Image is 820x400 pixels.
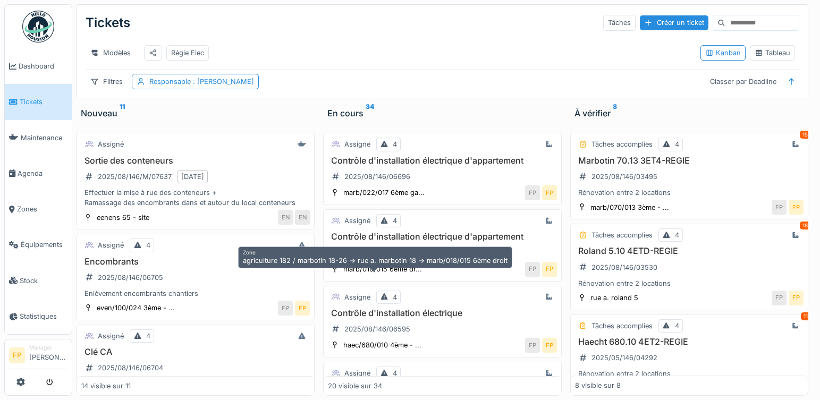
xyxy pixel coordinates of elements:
[800,222,810,229] div: 18
[21,240,67,250] span: Équipements
[18,168,67,178] span: Agenda
[344,216,370,226] div: Assigné
[591,139,653,149] div: Tâches accomplies
[393,139,397,149] div: 4
[5,191,72,227] a: Zones
[800,131,810,139] div: 15
[591,172,657,182] div: 2025/08/146/03495
[591,230,653,240] div: Tâches accomplies
[171,48,204,58] div: Régie Elec
[278,210,293,225] div: EN
[146,240,150,250] div: 4
[574,107,804,120] div: À vérifier
[81,156,310,166] h3: Sortie des conteneurs
[5,156,72,191] a: Agenda
[191,78,254,86] span: : [PERSON_NAME]
[5,263,72,299] a: Stock
[591,353,657,363] div: 2025/05/146/04292
[366,107,374,120] sup: 34
[29,344,67,367] li: [PERSON_NAME]
[29,344,67,352] div: Manager
[328,381,382,391] div: 20 visible sur 34
[575,278,804,288] div: Rénovation entre 2 locations
[9,344,67,369] a: FP Manager[PERSON_NAME]
[542,262,557,277] div: FP
[675,321,679,331] div: 4
[86,74,128,89] div: Filtres
[590,293,638,303] div: rue a. roland 5
[575,337,804,347] h3: Haecht 680.10 4ET2-REGIE
[675,139,679,149] div: 4
[575,156,804,166] h3: Marbotin 70.13 3ET4-REGIE
[146,331,150,341] div: 4
[705,74,781,89] div: Classer par Deadline
[81,381,131,391] div: 14 visible sur 11
[97,303,175,313] div: even/100/024 3ème - ...
[81,347,310,357] h3: Clé CA
[98,331,124,341] div: Assigné
[393,216,397,226] div: 4
[21,133,67,143] span: Maintenance
[393,368,397,378] div: 4
[238,246,512,268] div: agriculture 182 / marbotin 18-26 -> rue a. marbotin 18 -> marb/018/015 6ème droit
[344,139,370,149] div: Assigné
[278,301,293,316] div: FP
[86,9,130,37] div: Tickets
[525,262,540,277] div: FP
[328,156,556,166] h3: Contrôle d'installation électrique d'appartement
[81,188,310,208] div: Effectuer la mise à rue des conteneurs + Ramassage des encombrants dans et autour du local conten...
[328,308,556,318] h3: Contrôle d'installation électrique
[19,61,67,71] span: Dashboard
[327,107,557,120] div: En cours
[591,262,657,273] div: 2025/08/146/03530
[98,139,124,149] div: Assigné
[344,172,410,182] div: 2025/08/146/06696
[295,301,310,316] div: FP
[575,246,804,256] h3: Roland 5.10 4ETD-REGIE
[789,200,804,215] div: FP
[343,188,425,198] div: marb/022/017 6ème ga...
[525,338,540,353] div: FP
[98,172,172,182] div: 2025/08/146/M/07637
[590,202,669,212] div: marb/070/013 3ème - ...
[705,48,741,58] div: Kanban
[772,291,787,305] div: FP
[344,324,410,334] div: 2025/08/146/06595
[81,107,310,120] div: Nouveau
[81,257,310,267] h3: Encombrants
[772,200,787,215] div: FP
[295,210,310,225] div: EN
[5,227,72,262] a: Équipements
[97,212,149,223] div: eenens 65 - site
[525,185,540,200] div: FP
[801,312,810,320] div: 11
[591,321,653,331] div: Tâches accomplies
[343,340,421,350] div: haec/680/010 4ème - ...
[181,172,204,182] div: [DATE]
[328,232,556,242] h3: Contrôle d'installation électrique d'appartement
[5,84,72,120] a: Tickets
[243,249,508,256] h6: Zone
[22,11,54,42] img: Badge_color-CXgf-gQk.svg
[343,264,422,274] div: marb/018/015 6ème dr...
[542,185,557,200] div: FP
[5,299,72,334] a: Statistiques
[5,120,72,156] a: Maintenance
[675,230,679,240] div: 4
[575,369,804,379] div: Rénovation entre 2 locations
[789,291,804,305] div: FP
[9,347,25,363] li: FP
[120,107,125,120] sup: 11
[344,292,370,302] div: Assigné
[575,188,804,198] div: Rénovation entre 2 locations
[755,48,790,58] div: Tableau
[20,276,67,286] span: Stock
[20,97,67,107] span: Tickets
[17,204,67,214] span: Zones
[613,107,617,120] sup: 8
[344,368,370,378] div: Assigné
[575,381,621,391] div: 8 visible sur 8
[98,363,163,373] div: 2025/08/146/06704
[20,311,67,321] span: Statistiques
[5,48,72,84] a: Dashboard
